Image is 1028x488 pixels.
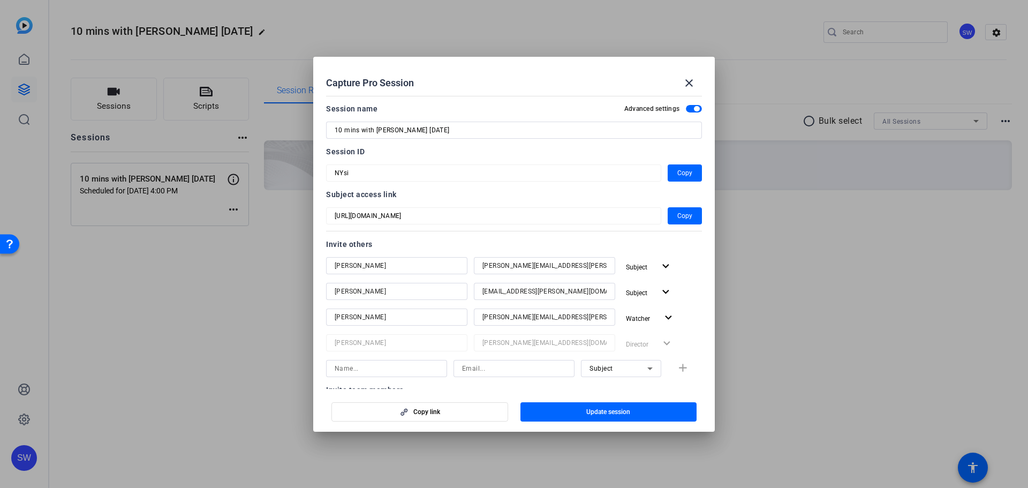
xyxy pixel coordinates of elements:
span: Copy link [413,408,440,416]
div: Session name [326,102,377,115]
span: Subject [589,365,613,372]
span: Copy [677,167,692,179]
input: Email... [482,285,607,298]
div: Invite others [326,238,702,251]
input: Session OTP [335,167,653,179]
span: Copy [677,209,692,222]
span: Subject [626,289,647,297]
input: Email... [482,336,607,349]
button: Subject [622,257,677,276]
input: Name... [335,285,459,298]
input: Email... [462,362,566,375]
button: Copy link [331,402,508,422]
mat-icon: expand_more [662,311,675,325]
input: Email... [482,311,607,324]
input: Name... [335,362,439,375]
input: Name... [335,311,459,324]
div: Capture Pro Session [326,70,702,96]
button: Subject [622,283,677,302]
input: Name... [335,259,459,272]
h2: Advanced settings [624,104,679,113]
span: Subject [626,264,647,271]
input: Email... [482,259,607,272]
div: Session ID [326,145,702,158]
input: Enter Session Name [335,124,693,137]
button: Watcher [622,309,679,328]
span: Watcher [626,315,650,322]
mat-icon: expand_more [659,286,672,299]
mat-icon: close [683,77,696,89]
mat-icon: expand_more [659,260,672,273]
input: Session OTP [335,209,653,222]
div: Subject access link [326,188,702,201]
button: Copy [668,164,702,182]
button: Update session [520,402,697,422]
span: Update session [586,408,630,416]
button: Copy [668,207,702,224]
input: Name... [335,336,459,349]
